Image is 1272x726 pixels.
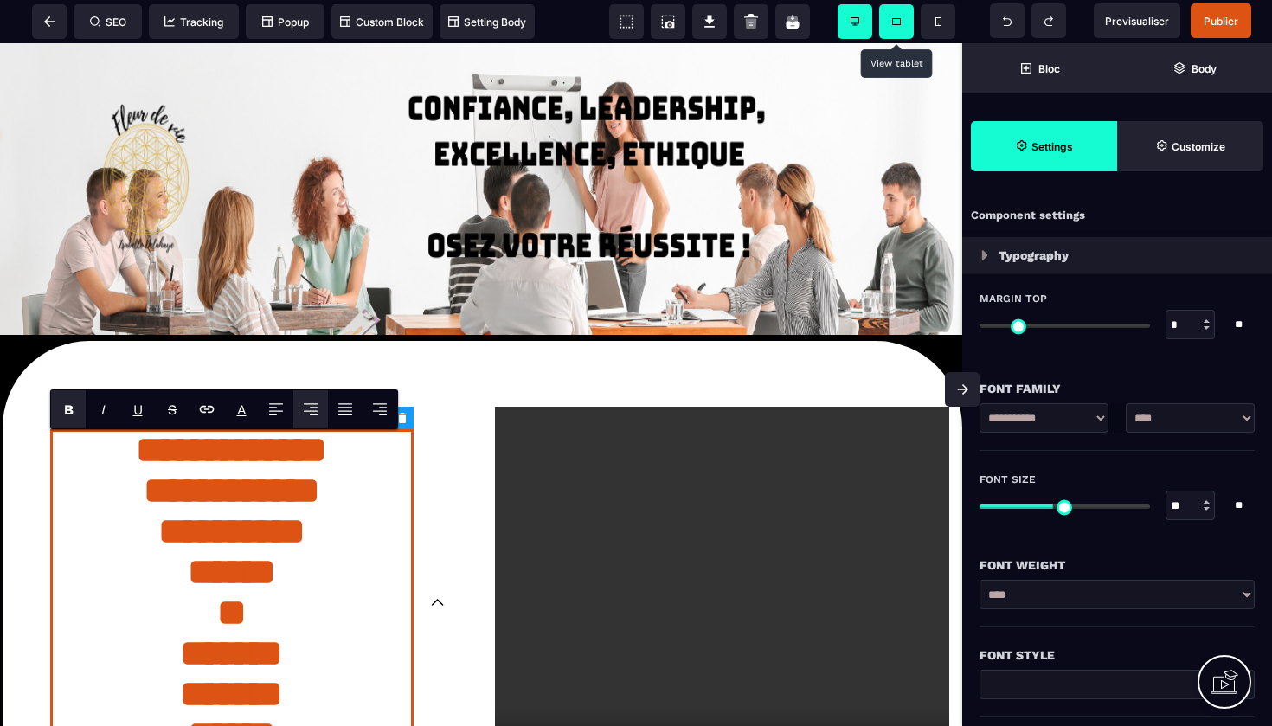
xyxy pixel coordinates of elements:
strong: Body [1192,62,1217,75]
span: Align Left [259,390,293,428]
span: Custom Block [340,16,424,29]
p: A [237,402,247,418]
span: Previsualiser [1105,15,1169,28]
span: Align Center [293,390,328,428]
b: B [64,402,74,418]
span: Font Size [980,472,1036,486]
span: Open Style Manager [1117,121,1263,171]
span: Tracking [164,16,223,29]
span: Align Right [363,390,397,428]
span: Underline [120,390,155,428]
span: Settings [971,121,1117,171]
span: Bold [51,390,86,428]
span: Publier [1204,15,1238,28]
span: SEO [90,16,126,29]
span: Italic [86,390,120,428]
label: Font color [237,402,247,418]
span: View components [609,4,644,39]
img: loading [981,250,988,260]
span: Setting Body [448,16,526,29]
strong: Customize [1172,140,1225,153]
strong: Bloc [1038,62,1060,75]
div: Font Style [980,645,1255,665]
div: Component settings [962,199,1272,233]
s: S [168,402,177,418]
i: I [101,402,106,418]
div: Font Weight [980,555,1255,575]
span: Strike-through [155,390,190,428]
div: Font Family [980,378,1255,399]
span: Preview [1094,3,1180,38]
span: Margin Top [980,292,1047,305]
p: Typography [999,245,1069,266]
span: Link [190,390,224,428]
u: U [133,402,143,418]
span: Open Blocks [962,43,1117,93]
span: Popup [262,16,309,29]
span: Open Layer Manager [1117,43,1272,93]
strong: Settings [1031,140,1073,153]
span: Align Justify [328,390,363,428]
span: Screenshot [651,4,685,39]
